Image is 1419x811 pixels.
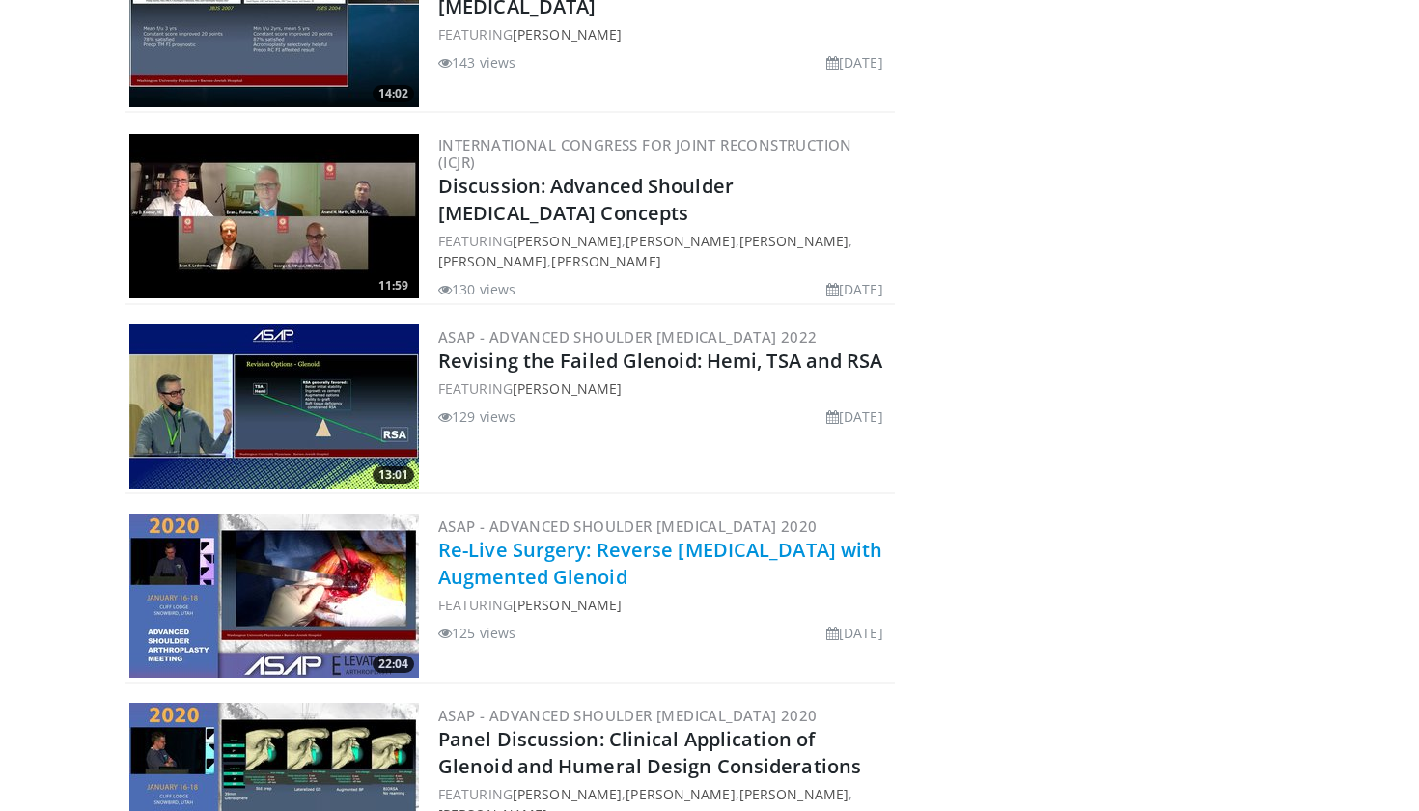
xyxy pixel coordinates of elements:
[626,785,735,803] a: [PERSON_NAME]
[438,135,852,172] a: International Congress for Joint Reconstruction (ICJR)
[826,406,883,427] li: [DATE]
[373,656,414,673] span: 22:04
[739,232,849,250] a: [PERSON_NAME]
[438,595,891,615] div: FEATURING
[129,134,419,298] img: 0219ba14-c644-4bbd-a220-88d0d7febcf4.300x170_q85_crop-smart_upscale.jpg
[739,785,849,803] a: [PERSON_NAME]
[438,378,891,399] div: FEATURING
[438,52,515,72] li: 143 views
[438,706,818,725] a: ASAP - Advanced Shoulder [MEDICAL_DATA] 2020
[551,252,660,270] a: [PERSON_NAME]
[129,514,419,678] img: bb4939fd-239d-478d-86d6-755dab138145.300x170_q85_crop-smart_upscale.jpg
[438,231,891,271] div: FEATURING , , , ,
[438,517,818,536] a: ASAP - Advanced Shoulder [MEDICAL_DATA] 2020
[438,279,515,299] li: 130 views
[513,785,622,803] a: [PERSON_NAME]
[626,232,735,250] a: [PERSON_NAME]
[438,537,882,590] a: Re-Live Surgery: Reverse [MEDICAL_DATA] with Augmented Glenoid
[513,232,622,250] a: [PERSON_NAME]
[129,514,419,678] a: 22:04
[826,623,883,643] li: [DATE]
[129,134,419,298] a: 11:59
[513,25,622,43] a: [PERSON_NAME]
[826,279,883,299] li: [DATE]
[513,379,622,398] a: [PERSON_NAME]
[373,277,414,294] span: 11:59
[129,324,419,489] img: 68d20a49-ad9f-4987-b091-0830e2048419.300x170_q85_crop-smart_upscale.jpg
[438,406,515,427] li: 129 views
[438,252,547,270] a: [PERSON_NAME]
[373,466,414,484] span: 13:01
[129,324,419,489] a: 13:01
[438,24,891,44] div: FEATURING
[438,726,861,779] a: Panel Discussion: Clinical Application of Glenoid and Humeral Design Considerations
[513,596,622,614] a: [PERSON_NAME]
[373,85,414,102] span: 14:02
[438,348,883,374] a: Revising the Failed Glenoid: Hemi, TSA and RSA
[826,52,883,72] li: [DATE]
[438,623,515,643] li: 125 views
[438,327,818,347] a: ASAP - Advanced Shoulder [MEDICAL_DATA] 2022
[438,173,734,226] a: Discussion: Advanced Shoulder [MEDICAL_DATA] Concepts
